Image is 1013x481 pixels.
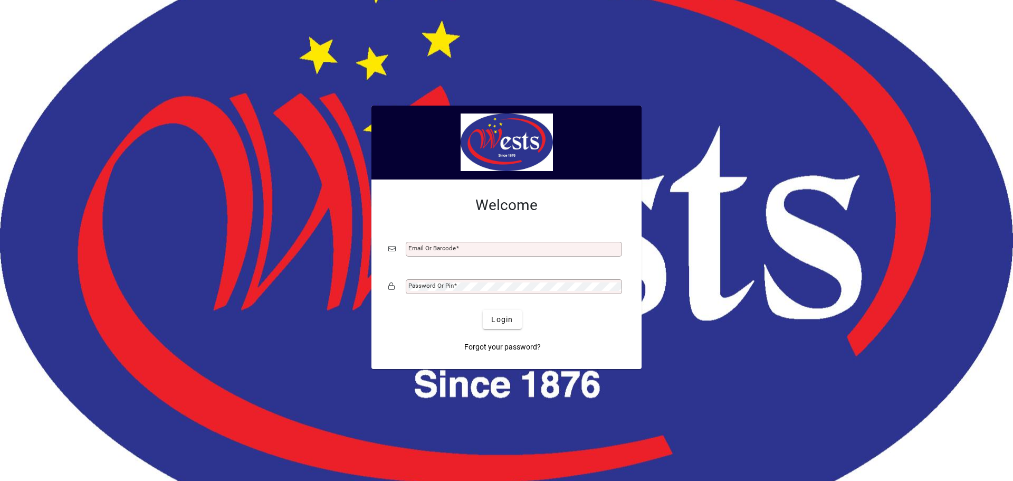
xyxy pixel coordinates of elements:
span: Login [491,314,513,325]
mat-label: Email or Barcode [408,244,456,252]
mat-label: Password or Pin [408,282,454,289]
a: Forgot your password? [460,337,545,356]
span: Forgot your password? [464,342,541,353]
h2: Welcome [388,196,625,214]
button: Login [483,310,521,329]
